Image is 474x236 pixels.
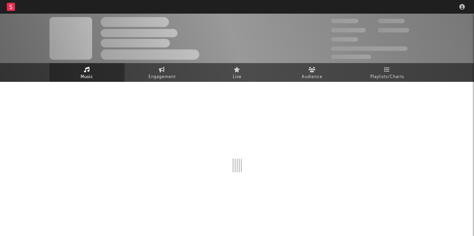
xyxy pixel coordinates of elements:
span: 50,000,000 Monthly Listeners [331,46,407,51]
span: Engagement [148,73,176,81]
span: 100,000 [378,19,405,23]
span: Audience [302,73,322,81]
span: Playlists/Charts [370,73,404,81]
span: Music [81,73,93,81]
a: Live [200,63,275,82]
span: 300,000 [331,19,358,23]
a: Music [49,63,125,82]
a: Playlists/Charts [350,63,425,82]
span: 50,000,000 [331,28,366,32]
a: Audience [275,63,350,82]
span: Jump Score: 85.0 [331,55,371,59]
a: Engagement [125,63,200,82]
span: 100,000 [331,37,358,42]
span: 1,000,000 [378,28,409,32]
span: Live [233,73,242,81]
